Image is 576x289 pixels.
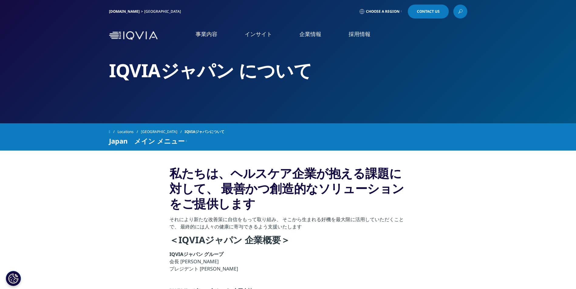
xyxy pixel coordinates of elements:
[299,30,321,38] a: 企業情報
[185,126,224,137] span: IQVIAジャパンについて
[160,21,467,50] nav: Primary
[169,216,407,234] p: それにより新たな改善策に自信をもって取り組み、 そこから生まれる好機を最大限に活用していただくことで、 最終的には人々の健康に寄与できるよう支援いたします
[169,251,407,276] p: 会長 [PERSON_NAME] プレジデント [PERSON_NAME]
[417,10,440,13] span: Contact Us
[245,30,272,38] a: インサイト
[141,126,185,137] a: [GEOGRAPHIC_DATA]
[169,166,407,216] h3: 私たちは、ヘルスケア企業が抱える課題に対して、 最善かつ創造的なソリューションをご提供します
[109,137,185,144] span: Japan メイン メニュー
[109,9,140,14] a: [DOMAIN_NAME]
[408,5,449,18] a: Contact Us
[144,9,183,14] div: [GEOGRAPHIC_DATA]
[109,59,467,82] h2: IQVIAジャパン について
[349,30,370,38] a: 採用情報
[366,9,400,14] span: Choose a Region
[169,251,223,257] strong: IQVIAジャパン グループ
[6,271,21,286] button: Cookie 設定
[118,126,141,137] a: Locations
[169,234,407,251] h4: ＜IQVIAジャパン 企業概要＞
[196,30,217,38] a: 事業内容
